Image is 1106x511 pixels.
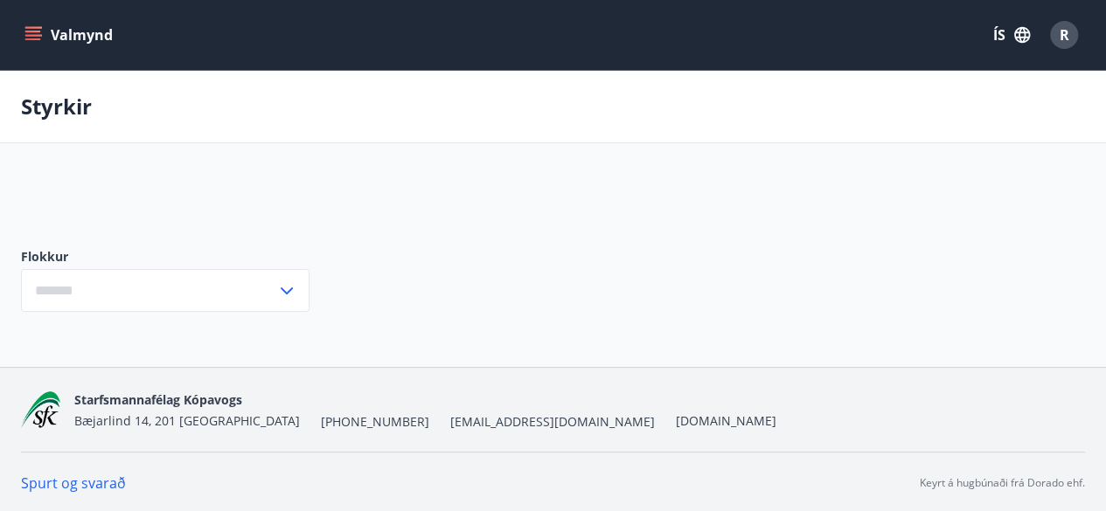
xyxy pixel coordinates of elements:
img: x5MjQkxwhnYn6YREZUTEa9Q4KsBUeQdWGts9Dj4O.png [21,391,60,429]
span: R [1060,25,1069,45]
label: Flokkur [21,248,310,266]
span: Bæjarlind 14, 201 [GEOGRAPHIC_DATA] [74,412,300,429]
span: [EMAIL_ADDRESS][DOMAIN_NAME] [450,413,655,431]
a: [DOMAIN_NAME] [676,412,776,429]
a: Spurt og svarað [21,473,126,493]
span: Starfsmannafélag Kópavogs [74,391,242,408]
button: menu [21,19,120,51]
p: Keyrt á hugbúnaði frá Dorado ehf. [920,475,1085,491]
p: Styrkir [21,92,92,121]
button: R [1043,14,1085,56]
span: [PHONE_NUMBER] [321,413,429,431]
button: ÍS [984,19,1040,51]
